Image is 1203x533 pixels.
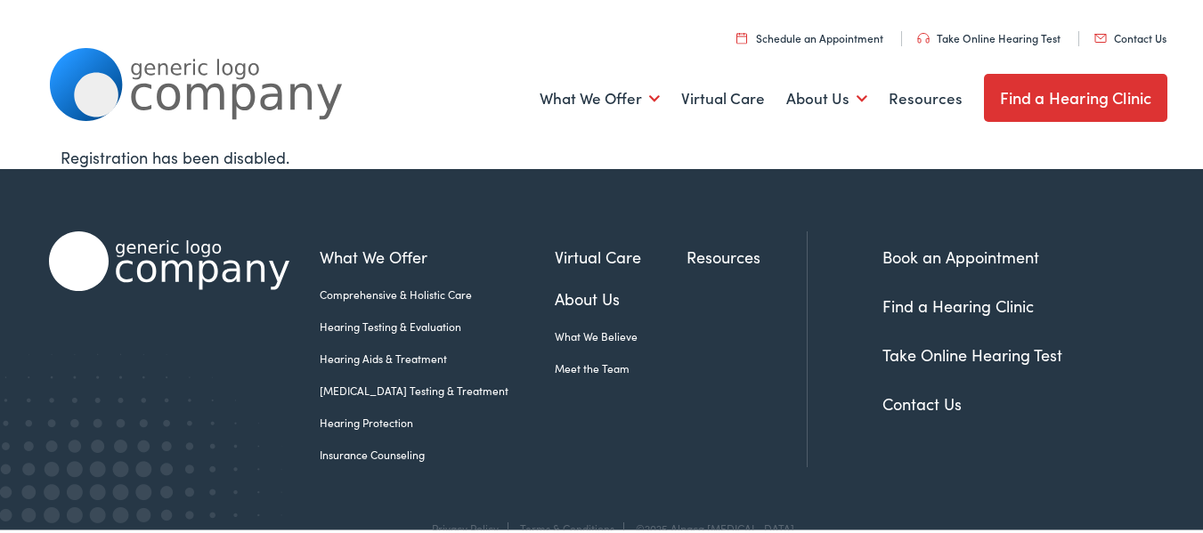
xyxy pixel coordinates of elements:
a: Find a Hearing Clinic [882,292,1034,314]
img: utility icon [736,29,747,41]
a: What We Believe [555,326,687,342]
a: Contact Us [1094,28,1166,43]
a: Contact Us [882,390,962,412]
a: Virtual Care [681,63,765,129]
div: Registration has been disabled. [61,142,1155,166]
a: Resources [687,242,807,266]
a: Take Online Hearing Test [917,28,1061,43]
a: Meet the Team [555,358,687,374]
a: Terms & Conditions [520,518,614,533]
img: utility icon [917,30,930,41]
a: Schedule an Appointment [736,28,883,43]
div: ©2025 Alpaca [MEDICAL_DATA] [627,520,794,532]
img: utility icon [1094,31,1107,40]
a: Hearing Testing & Evaluation [320,316,555,332]
a: Virtual Care [555,242,687,266]
a: Hearing Aids & Treatment [320,348,555,364]
a: Privacy Policy [432,518,499,533]
img: Alpaca Audiology [49,229,289,288]
a: Book an Appointment [882,243,1039,265]
a: Comprehensive & Holistic Care [320,284,555,300]
a: Resources [889,63,963,129]
a: Insurance Counseling [320,444,555,460]
a: About Us [555,284,687,308]
a: [MEDICAL_DATA] Testing & Treatment [320,380,555,396]
a: About Us [786,63,867,129]
a: What We Offer [320,242,555,266]
a: Find a Hearing Clinic [984,71,1168,119]
a: Take Online Hearing Test [882,341,1062,363]
a: Hearing Protection [320,412,555,428]
a: What We Offer [540,63,660,129]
